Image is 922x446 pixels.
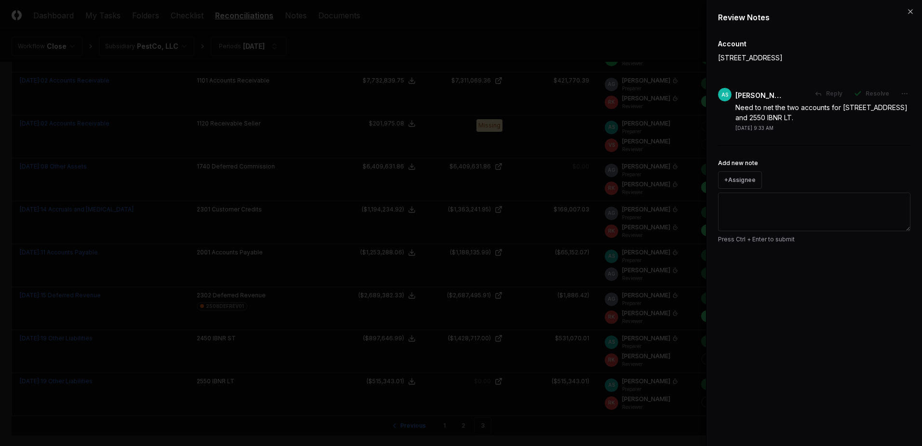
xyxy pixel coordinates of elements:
button: +Assignee [718,171,762,189]
span: AS [721,91,728,98]
div: [PERSON_NAME] [735,90,784,100]
div: Review Notes [718,12,910,23]
span: Resolve [866,89,889,98]
div: Need to net the two accounts for [STREET_ADDRESS] and 2550 IBNR LT. [735,102,910,123]
button: Resolve [848,85,895,102]
button: Reply [809,85,848,102]
div: Account [718,39,910,49]
label: Add new note [718,159,758,167]
p: [STREET_ADDRESS] [718,53,877,63]
div: [DATE] 9:33 AM [735,125,773,132]
p: Press Ctrl + Enter to submit [718,235,910,244]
